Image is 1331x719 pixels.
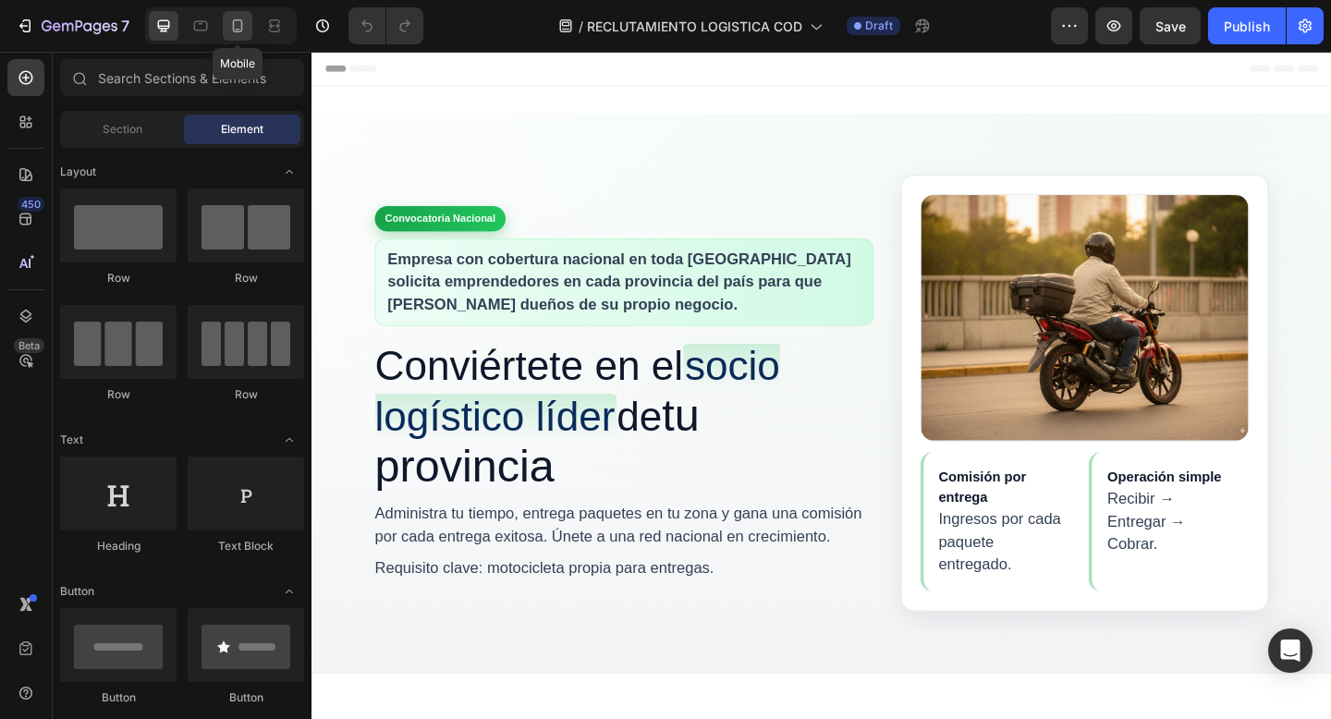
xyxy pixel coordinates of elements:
[221,121,263,138] span: Element
[60,432,83,448] span: Text
[60,583,94,600] span: Button
[60,689,177,706] div: Button
[275,157,304,187] span: Toggle open
[587,17,802,36] span: RECLUTAMIENTO LOGISTICA COD
[865,474,1003,549] p: Recibir → Entregar → Cobrar.
[7,7,138,44] button: 7
[682,455,777,493] strong: Comisión por entrega
[60,386,177,403] div: Row
[1224,17,1270,36] div: Publish
[1208,7,1286,44] button: Publish
[60,270,177,286] div: Row
[188,538,304,554] div: Text Block
[348,7,423,44] div: Undo/Redo
[121,15,129,37] p: 7
[60,164,96,180] span: Layout
[60,538,177,554] div: Heading
[14,338,44,353] div: Beta
[188,270,304,286] div: Row
[865,455,989,470] strong: Operación simple
[188,689,304,706] div: Button
[1140,7,1201,44] button: Save
[18,197,44,212] div: 450
[60,59,304,96] input: Search Sections & Elements
[103,121,142,138] span: Section
[682,496,820,571] p: Ingresos por cada paquete entregado.
[275,425,304,455] span: Toggle open
[188,386,304,403] div: Row
[1155,18,1186,34] span: Save
[275,577,304,606] span: Toggle open
[662,155,1020,424] img: Aliado logístico en motocicleta listo para entregar
[579,17,583,36] span: /
[311,52,1331,719] iframe: Design area
[1268,628,1313,673] div: Open Intercom Messenger
[865,18,893,34] span: Draft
